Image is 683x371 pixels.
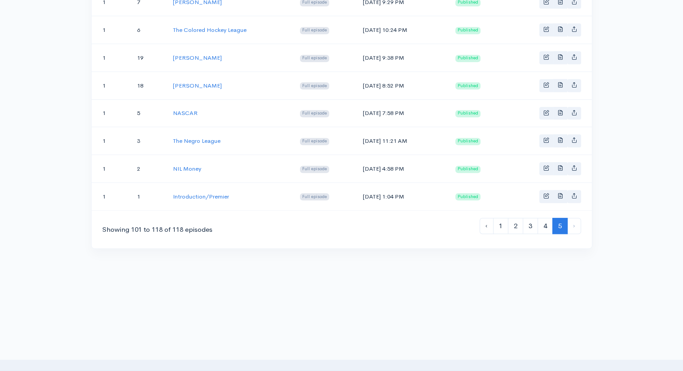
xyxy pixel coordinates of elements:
td: [DATE] 9:38 PM [356,44,448,72]
td: [DATE] 11:21 AM [356,127,448,155]
a: [PERSON_NAME] [173,54,222,62]
td: 1 [92,182,130,210]
a: 4 [538,218,553,234]
span: Published [455,193,480,200]
td: 1 [92,44,130,72]
a: 1 [493,218,508,234]
td: [DATE] 4:58 PM [356,155,448,183]
div: Basic example [539,79,581,92]
span: Full episode [300,166,329,173]
td: 6 [130,16,166,44]
td: 1 [92,155,130,183]
span: Full episode [300,27,329,34]
td: 5 [130,99,166,127]
span: Full episode [300,110,329,117]
td: 2 [130,155,166,183]
div: Basic example [539,162,581,175]
a: Introduction/Premier [173,193,229,200]
td: 18 [130,71,166,99]
span: Published [455,138,480,145]
span: Published [455,27,480,34]
div: Basic example [539,190,581,203]
span: Full episode [300,193,329,200]
div: Basic example [539,23,581,36]
div: Basic example [539,134,581,147]
a: The Colored Hockey League [173,26,247,34]
a: [PERSON_NAME] [173,82,222,89]
td: [DATE] 7:58 PM [356,99,448,127]
span: Published [455,82,480,89]
td: 1 [92,99,130,127]
td: 19 [130,44,166,72]
span: Full episode [300,55,329,62]
td: 3 [130,127,166,155]
td: 1 [92,127,130,155]
td: [DATE] 1:04 PM [356,182,448,210]
span: 5 [552,218,568,234]
a: 3 [523,218,538,234]
span: Published [455,166,480,173]
span: Published [455,55,480,62]
a: NIL Money [173,165,201,172]
td: 1 [92,16,130,44]
span: Published [455,110,480,117]
td: [DATE] 8:52 PM [356,71,448,99]
div: Basic example [539,51,581,64]
span: Full episode [300,82,329,89]
td: 1 [130,182,166,210]
a: NASCAR [173,109,198,117]
li: Next » [568,218,581,234]
a: « Previous [480,218,494,234]
div: Basic example [539,107,581,120]
div: Showing 101 to 118 of 118 episodes [102,225,212,235]
span: Full episode [300,138,329,145]
td: 1 [92,71,130,99]
a: The Negro League [173,137,220,145]
a: 2 [508,218,523,234]
td: [DATE] 10:24 PM [356,16,448,44]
